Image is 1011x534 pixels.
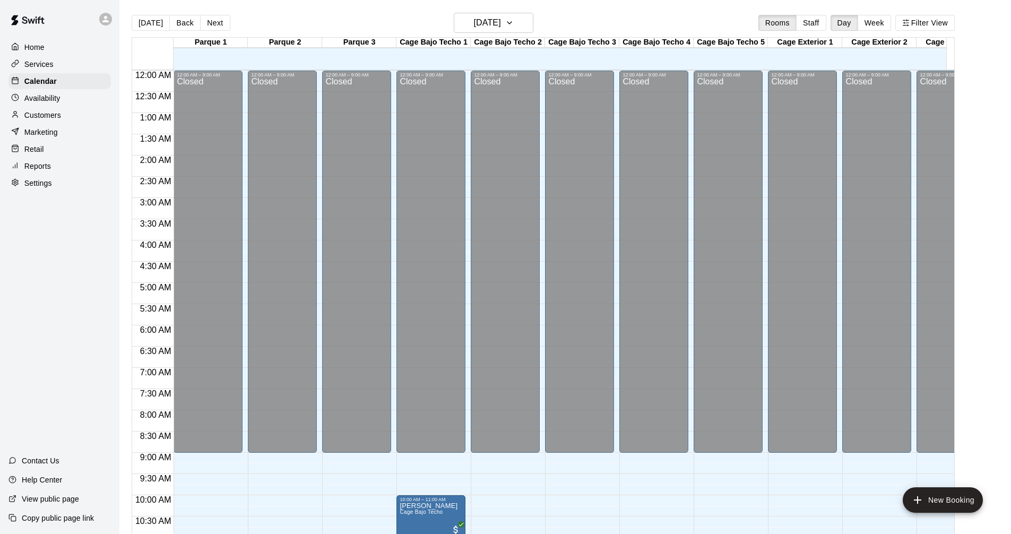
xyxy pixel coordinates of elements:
[474,72,537,77] div: 12:00 AM – 9:00 AM
[8,39,111,55] a: Home
[137,240,174,249] span: 4:00 AM
[8,158,111,174] div: Reports
[325,77,388,457] div: Closed
[396,71,465,453] div: 12:00 AM – 9:00 AM: Closed
[137,283,174,292] span: 5:00 AM
[619,38,694,48] div: Cage Bajo Techo 4
[137,389,174,398] span: 7:30 AM
[322,38,396,48] div: Parque 3
[396,38,471,48] div: Cage Bajo Techo 1
[8,90,111,106] a: Availability
[24,42,45,53] p: Home
[325,72,388,77] div: 12:00 AM – 9:00 AM
[917,38,991,48] div: Cage Exterior 3
[248,38,322,48] div: Parque 2
[548,77,611,457] div: Closed
[842,38,917,48] div: Cage Exterior 2
[169,15,201,31] button: Back
[22,494,79,504] p: View public page
[842,71,911,453] div: 12:00 AM – 9:00 AM: Closed
[771,72,834,77] div: 12:00 AM – 9:00 AM
[831,15,858,31] button: Day
[694,71,763,453] div: 12:00 AM – 9:00 AM: Closed
[903,487,983,513] button: add
[8,107,111,123] a: Customers
[22,455,59,466] p: Contact Us
[768,38,842,48] div: Cage Exterior 1
[545,71,614,453] div: 12:00 AM – 9:00 AM: Closed
[895,15,955,31] button: Filter View
[920,77,982,457] div: Closed
[137,432,174,441] span: 8:30 AM
[771,77,834,457] div: Closed
[248,71,317,453] div: 12:00 AM – 9:00 AM: Closed
[133,92,174,101] span: 12:30 AM
[200,15,230,31] button: Next
[474,15,501,30] h6: [DATE]
[548,72,611,77] div: 12:00 AM – 9:00 AM
[137,304,174,313] span: 5:30 AM
[22,475,62,485] p: Help Center
[400,497,462,502] div: 10:00 AM – 11:00 AM
[845,77,908,457] div: Closed
[137,177,174,186] span: 2:30 AM
[758,15,797,31] button: Rooms
[133,516,174,526] span: 10:30 AM
[471,71,540,453] div: 12:00 AM – 9:00 AM: Closed
[132,15,170,31] button: [DATE]
[251,72,314,77] div: 12:00 AM – 9:00 AM
[137,347,174,356] span: 6:30 AM
[137,262,174,271] span: 4:30 AM
[137,325,174,334] span: 6:00 AM
[137,453,174,462] span: 9:00 AM
[694,38,768,48] div: Cage Bajo Techo 5
[174,38,248,48] div: Parque 1
[454,13,533,33] button: [DATE]
[623,77,685,457] div: Closed
[619,71,688,453] div: 12:00 AM – 9:00 AM: Closed
[24,178,52,188] p: Settings
[8,124,111,140] a: Marketing
[24,59,54,70] p: Services
[474,77,537,457] div: Closed
[133,71,174,80] span: 12:00 AM
[137,113,174,122] span: 1:00 AM
[8,73,111,89] a: Calendar
[177,77,239,457] div: Closed
[24,161,51,171] p: Reports
[251,77,314,457] div: Closed
[137,474,174,483] span: 9:30 AM
[137,134,174,143] span: 1:30 AM
[22,513,94,523] p: Copy public page link
[697,77,759,457] div: Closed
[400,72,462,77] div: 12:00 AM – 9:00 AM
[697,72,759,77] div: 12:00 AM – 9:00 AM
[137,219,174,228] span: 3:30 AM
[8,56,111,72] a: Services
[8,141,111,157] a: Retail
[8,175,111,191] a: Settings
[400,77,462,457] div: Closed
[917,71,986,453] div: 12:00 AM – 9:00 AM: Closed
[400,509,443,515] span: Cage Bajo Techo
[24,127,58,137] p: Marketing
[174,71,243,453] div: 12:00 AM – 9:00 AM: Closed
[24,76,57,87] p: Calendar
[177,72,239,77] div: 12:00 AM – 9:00 AM
[545,38,619,48] div: Cage Bajo Techo 3
[623,72,685,77] div: 12:00 AM – 9:00 AM
[137,368,174,377] span: 7:00 AM
[768,71,837,453] div: 12:00 AM – 9:00 AM: Closed
[24,110,61,120] p: Customers
[133,495,174,504] span: 10:00 AM
[137,198,174,207] span: 3:00 AM
[24,93,61,104] p: Availability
